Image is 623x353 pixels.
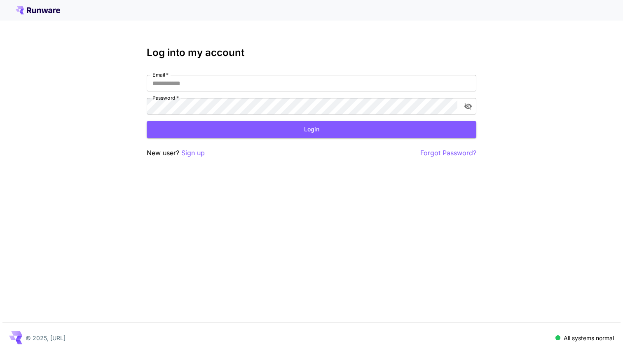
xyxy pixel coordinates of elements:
[461,99,475,114] button: toggle password visibility
[147,47,476,58] h3: Log into my account
[181,148,205,158] button: Sign up
[152,71,169,78] label: Email
[147,121,476,138] button: Login
[26,334,66,342] p: © 2025, [URL]
[152,94,179,101] label: Password
[420,148,476,158] button: Forgot Password?
[147,148,205,158] p: New user?
[564,334,614,342] p: All systems normal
